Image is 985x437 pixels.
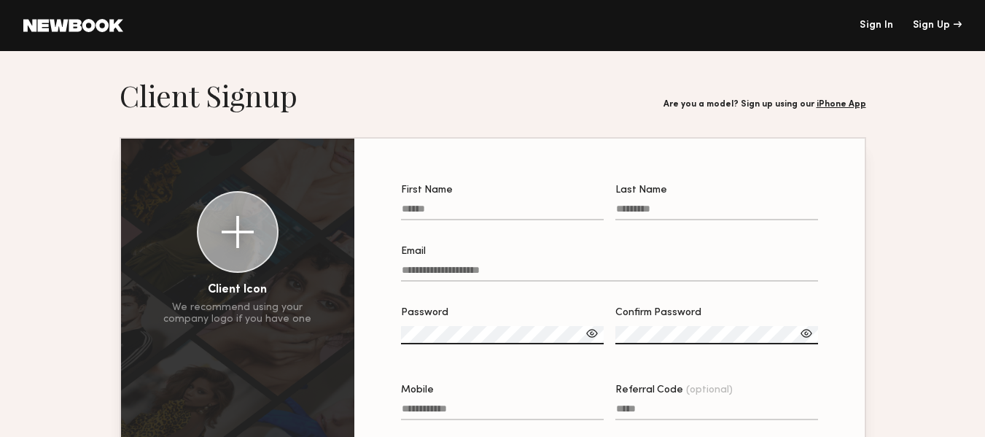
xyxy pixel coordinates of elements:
input: Password [401,326,604,344]
input: Confirm Password [615,326,818,344]
div: Sign Up [913,20,962,31]
a: Sign In [860,20,893,31]
input: Email [401,265,818,282]
span: (optional) [686,385,733,395]
h1: Client Signup [120,77,297,114]
input: Last Name [615,204,818,220]
input: First Name [401,204,604,220]
div: Mobile [401,385,604,395]
div: First Name [401,185,604,196]
div: Last Name [615,185,818,196]
div: Referral Code [615,385,818,395]
input: Referral Code(optional) [615,403,818,420]
a: iPhone App [817,100,866,109]
div: Password [401,308,604,318]
div: Confirm Password [615,308,818,318]
div: Client Icon [208,285,267,296]
input: Mobile [401,403,604,420]
div: We recommend using your company logo if you have one [163,302,311,325]
div: Email [401,247,818,257]
div: Are you a model? Sign up using our [663,100,866,109]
